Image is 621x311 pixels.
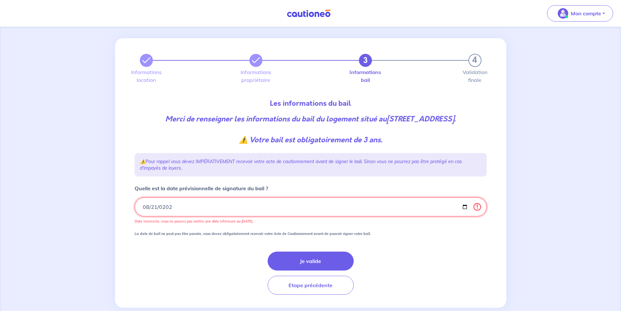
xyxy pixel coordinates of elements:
[249,70,262,83] label: Informations propriétaire
[571,9,601,17] p: Mon compte
[135,184,268,192] p: Quelle est la date prévisionnelle de signature du bail ?
[140,159,462,171] em: Pour rappel vous devez IMPÉRATIVEMENT recevoir votre acte de cautionnement avant de signer le bai...
[239,135,382,145] strong: ⚠️ Votre bail est obligatoirement de 3 ans.
[268,252,354,271] button: Je valide
[359,54,372,67] button: 3
[140,158,481,171] p: ⚠️
[284,9,333,18] img: Cautioneo
[165,114,456,145] em: Merci de renseigner les informations du bail du logement situé au .
[140,70,153,83] label: Informations location
[135,219,487,224] p: Date incorrecte, vous ne pouvez pas mettre une date inférieure au [DATE].
[268,276,354,295] button: Etape précédente
[359,70,372,83] label: Informations bail
[387,114,454,124] strong: [STREET_ADDRESS]
[468,70,481,83] label: Validation finale
[558,8,568,19] img: illu_account_valid_menu.svg
[547,5,613,22] button: illu_account_valid_menu.svgMon compte
[135,98,487,109] p: Les informations du bail
[135,231,371,236] strong: La date de bail ne peut pas être passée, vous devez obligatoirement recevoir votre Acte de Cautio...
[135,197,487,216] input: contract-date-placeholder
